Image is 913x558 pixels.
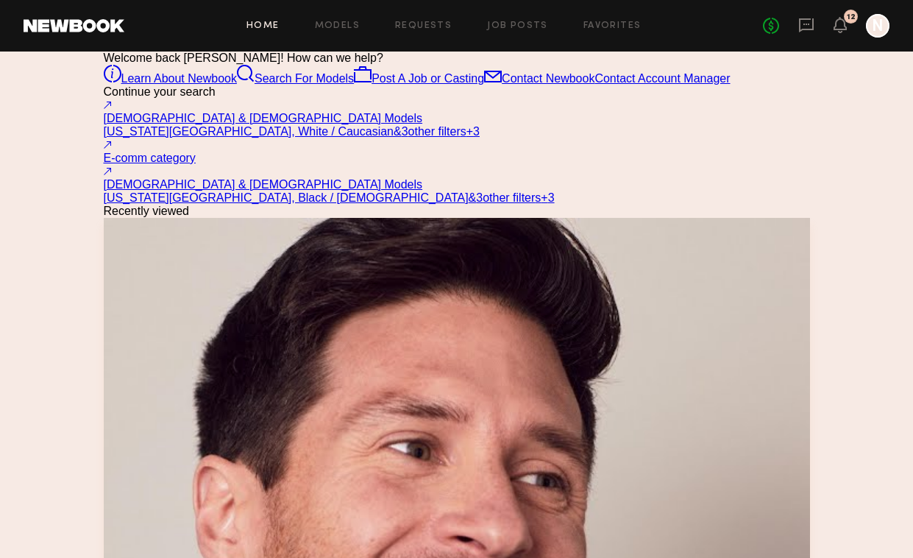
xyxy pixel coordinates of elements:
div: Continue your search [104,85,810,99]
a: E-comm category [104,138,810,165]
a: Contact NewbookContact Account Manager [484,72,730,85]
div: [DEMOGRAPHIC_DATA] & [DEMOGRAPHIC_DATA] Models [104,178,810,191]
a: Home [246,21,280,31]
span: & 3 other filter s [469,191,541,204]
a: [DEMOGRAPHIC_DATA] & [DEMOGRAPHIC_DATA] Models[US_STATE][GEOGRAPHIC_DATA], White / Caucasian&3oth... [104,99,810,138]
span: + 3 [541,191,554,204]
span: + 3 [466,125,480,138]
div: [DEMOGRAPHIC_DATA] & [DEMOGRAPHIC_DATA] Models [104,112,810,125]
a: [DEMOGRAPHIC_DATA] & [DEMOGRAPHIC_DATA] Models[US_STATE][GEOGRAPHIC_DATA], Black / [DEMOGRAPHIC_D... [104,165,810,205]
div: [US_STATE][GEOGRAPHIC_DATA], Black / [DEMOGRAPHIC_DATA] [104,191,810,205]
div: 12 [847,13,856,21]
a: Favorites [583,21,642,31]
div: Welcome back [PERSON_NAME]! How can we help? [104,52,810,65]
span: & 3 other filter s [394,125,466,138]
span: Search For Models [255,72,354,85]
a: N [866,14,889,38]
span: Learn About Newbook [121,72,237,85]
a: Job Posts [487,21,548,31]
span: Contact Newbook [502,72,594,85]
div: E-comm category [104,152,810,165]
div: [US_STATE][GEOGRAPHIC_DATA], White / Caucasian [104,125,810,138]
span: Post A Job or Casting [372,72,484,85]
a: Post A Job or Casting [354,72,484,85]
a: Requests [395,21,452,31]
a: Learn About Newbook [104,72,237,85]
a: Models [315,21,360,31]
div: Recently viewed [104,205,810,218]
span: Contact Account Manager [594,72,730,85]
a: Search For Models [237,72,354,85]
